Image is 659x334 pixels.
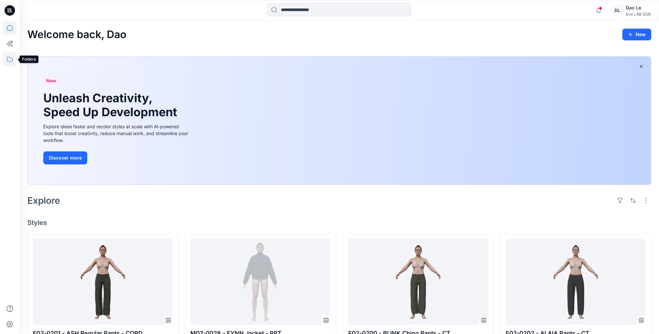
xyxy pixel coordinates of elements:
[626,12,651,17] div: Evo LAB SGN
[27,219,651,227] h4: Styles
[611,5,623,16] div: DL
[622,29,651,40] button: New
[43,123,190,144] div: Explore ideas faster and recolor styles at scale with AI-powered tools that boost creativity, red...
[348,239,488,325] a: F02-0200 - BLINK Chino Pants - CT
[27,195,60,206] h2: Explore
[33,239,173,325] a: F02-0201 - ASH Regular Pants - CORD
[27,29,126,41] h2: Welcome back, Dao
[43,151,87,164] button: Discover more
[46,77,56,85] span: New
[190,239,330,325] a: M07-0028 - FYNN Jacket - PPT
[506,239,646,325] a: F02-0202 - ALAIA Pants - CT
[626,4,651,12] div: Dao Le
[43,151,190,164] a: Discover more
[43,91,180,119] h1: Unleash Creativity, Speed Up Development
